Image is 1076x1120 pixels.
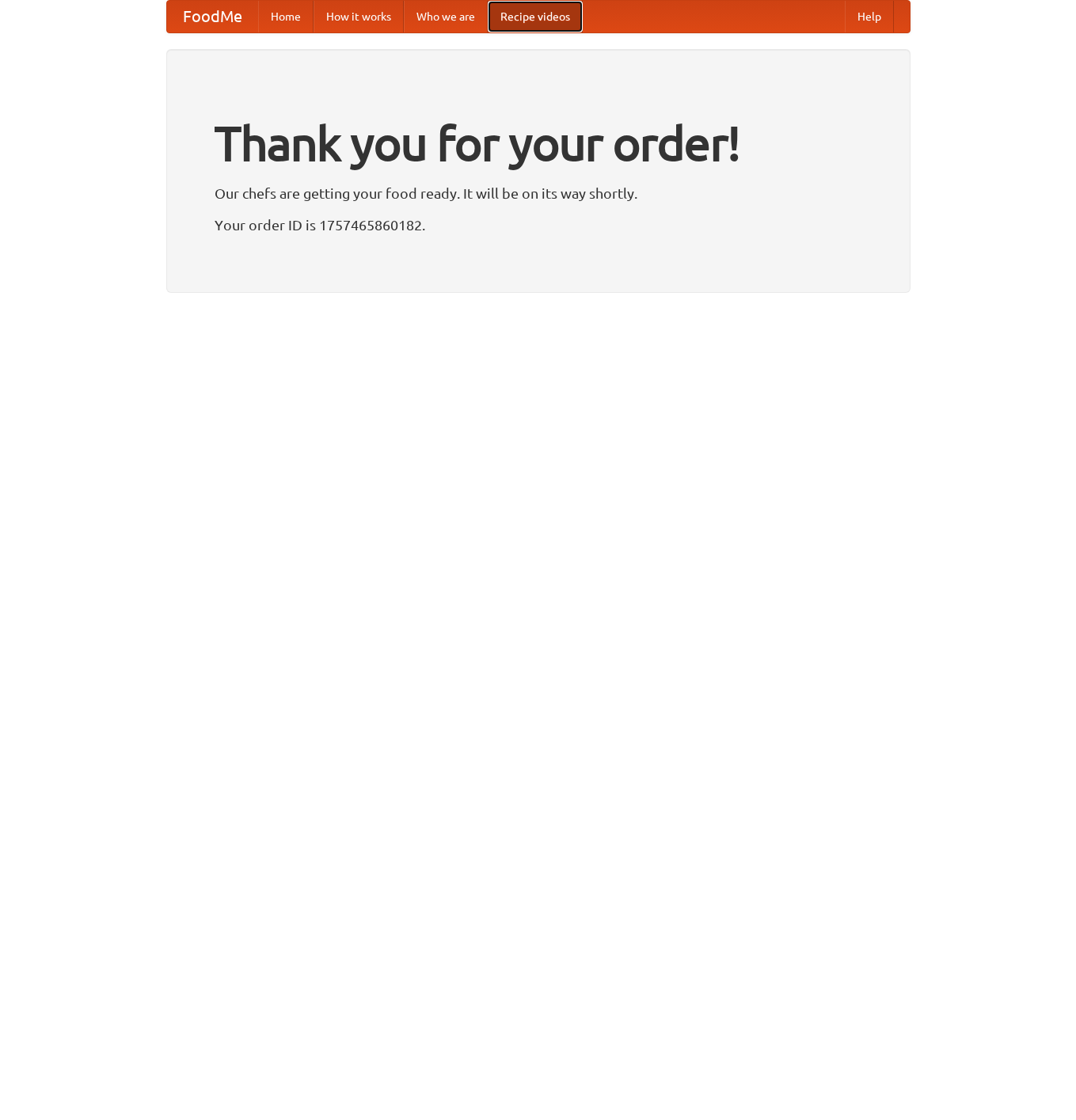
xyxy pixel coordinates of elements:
[488,1,583,32] a: Recipe videos
[215,105,862,181] h1: Thank you for your order!
[215,213,862,237] p: Your order ID is 1757465860182.
[404,1,488,32] a: Who we are
[845,1,894,32] a: Help
[258,1,314,32] a: Home
[215,181,862,205] p: Our chefs are getting your food ready. It will be on its way shortly.
[314,1,404,32] a: How it works
[167,1,258,32] a: FoodMe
